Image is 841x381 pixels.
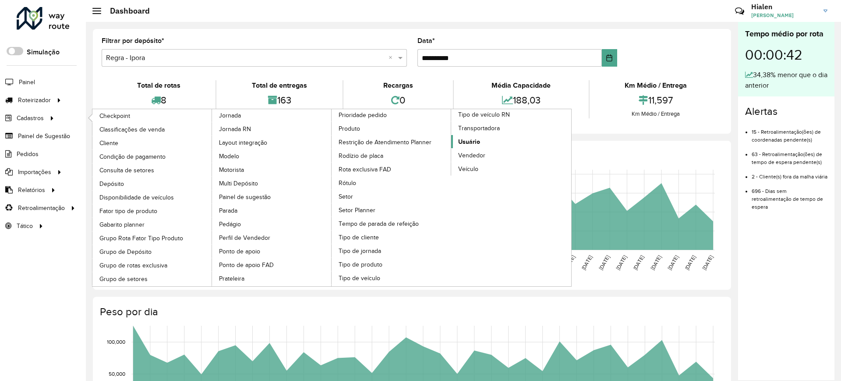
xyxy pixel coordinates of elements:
[92,191,212,204] a: Disponibilidade de veículos
[667,254,679,271] text: [DATE]
[212,217,332,231] a: Pedágio
[332,176,452,189] a: Rótulo
[102,36,164,46] label: Filtrar por depósito
[219,80,340,91] div: Total de entregas
[456,91,586,110] div: 188,03
[219,260,274,270] span: Ponto de apoio FAD
[212,163,332,176] a: Motorista
[212,177,332,190] a: Multi Depósito
[18,185,45,195] span: Relatórios
[212,122,332,135] a: Jornada RN
[592,91,720,110] div: 11,597
[99,179,124,189] span: Depósito
[219,138,267,147] span: Layout integração
[101,6,150,16] h2: Dashboard
[92,259,212,272] a: Grupo de rotas exclusiva
[339,138,431,147] span: Restrição de Atendimento Planner
[752,144,827,166] li: 63 - Retroalimentação(ões) de tempo de espera pendente(s)
[99,111,130,121] span: Checkpoint
[18,167,51,177] span: Importações
[100,306,722,318] h4: Peso por dia
[219,206,237,215] span: Parada
[92,109,332,286] a: Jornada
[219,192,271,202] span: Painel de sugestão
[19,78,35,87] span: Painel
[339,219,419,228] span: Tempo de parada de refeição
[602,49,617,67] button: Choose Date
[346,91,451,110] div: 0
[339,110,387,120] span: Prioridade pedido
[92,164,212,177] a: Consulta de setores
[451,121,571,135] a: Transportadora
[332,163,452,176] a: Rota exclusiva FAD
[99,220,145,229] span: Gabarito planner
[99,166,154,175] span: Consulta de setores
[212,204,332,217] a: Parada
[92,245,212,258] a: Grupo de Depósito
[99,152,166,161] span: Condição de pagamento
[17,221,33,231] span: Tático
[17,114,44,123] span: Cadastros
[17,150,39,159] span: Pedidos
[598,254,611,271] text: [DATE]
[92,136,212,150] a: Cliente
[92,204,212,217] a: Fator tipo de produto
[456,80,586,91] div: Média Capacidade
[751,3,817,11] h3: Hialen
[99,207,157,216] span: Fator tipo de produto
[332,190,452,203] a: Setor
[458,137,480,146] span: Usuário
[332,122,452,135] a: Produto
[92,177,212,190] a: Depósito
[389,53,396,63] span: Clear all
[27,47,60,57] label: Simulação
[104,80,213,91] div: Total de rotas
[332,244,452,257] a: Tipo de jornada
[212,245,332,258] a: Ponto de apoio
[99,234,183,243] span: Grupo Rota Fator Tipo Produto
[219,165,244,174] span: Motorista
[212,150,332,163] a: Modelo
[219,111,241,120] span: Jornada
[18,132,70,141] span: Painel de Sugestão
[219,125,251,134] span: Jornada RN
[92,150,212,163] a: Condição de pagamento
[745,105,827,118] h4: Alertas
[92,123,212,136] a: Classificações de venda
[752,121,827,144] li: 15 - Retroalimentação(ões) de coordenadas pendente(s)
[339,206,375,215] span: Setor Planner
[332,203,452,217] a: Setor Planner
[339,165,391,174] span: Rota exclusiva FAD
[632,254,645,271] text: [DATE]
[650,254,662,271] text: [DATE]
[417,36,435,46] label: Data
[99,261,167,270] span: Grupo de rotas exclusiva
[745,28,827,40] div: Tempo médio por rota
[752,181,827,211] li: 696 - Dias sem retroalimentação de tempo de espera
[592,80,720,91] div: Km Médio / Entrega
[92,231,212,245] a: Grupo Rota Fator Tipo Produto
[684,254,696,271] text: [DATE]
[451,135,571,148] a: Usuário
[92,272,212,285] a: Grupo de setores
[18,96,51,105] span: Roteirizador
[92,109,212,122] a: Checkpoint
[212,272,332,285] a: Prateleira
[104,91,213,110] div: 8
[580,254,593,271] text: [DATE]
[745,70,827,91] div: 34,38% menor que o dia anterior
[109,371,125,377] text: 50,000
[219,179,258,188] span: Multi Depósito
[592,110,720,118] div: Km Médio / Entrega
[219,152,239,161] span: Modelo
[332,231,452,244] a: Tipo de cliente
[212,258,332,271] a: Ponto de apoio FAD
[339,192,353,201] span: Setor
[458,124,500,133] span: Transportadora
[615,254,628,271] text: [DATE]
[18,203,65,213] span: Retroalimentação
[212,190,332,203] a: Painel de sugestão
[458,151,485,160] span: Vendedor
[99,274,148,284] span: Grupo de setores
[339,246,381,256] span: Tipo de jornada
